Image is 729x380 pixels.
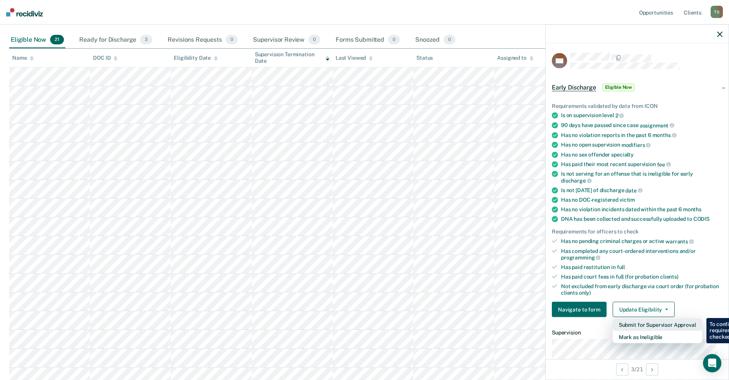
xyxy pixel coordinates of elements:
button: Navigate to form [552,302,607,317]
button: Next Opportunity [646,363,658,375]
span: 0 [388,35,400,45]
div: Is not [DATE] of discharge [561,187,722,194]
div: Supervision Termination Date [255,51,329,64]
div: Has no open supervision [561,142,722,148]
div: Name [12,55,34,61]
div: Requirements for officers to check [552,228,722,235]
span: programming [561,254,600,261]
span: discharge [561,178,592,184]
dt: Supervision [552,329,722,336]
button: Mark as Ineligible [613,331,702,343]
div: Has no violation incidents dated within the past 6 [561,206,722,213]
div: DNA has been collected and successfully uploaded to [561,216,722,222]
div: Forms Submitted [334,32,401,49]
div: Eligible Now [9,32,65,49]
div: Ready for Discharge [78,32,154,49]
div: Assigned to [497,55,533,61]
div: Has completed any court-ordered interventions and/or [561,248,722,261]
div: Eligibility Date [174,55,218,61]
div: Not excluded from early discharge via court order (for probation clients [561,283,722,296]
div: T S [711,6,723,18]
div: Requirements validated by data from ICON [552,103,722,109]
span: fee [657,161,671,167]
span: 0 [226,35,238,45]
div: Has paid court fees in full (for probation [561,274,722,280]
button: Previous Opportunity [616,363,628,375]
div: Open Intercom Messenger [703,354,721,372]
span: months [683,206,701,212]
span: 3 [140,35,152,45]
div: Has no DOC-registered [561,197,722,203]
div: 3 / 21 [546,359,729,379]
div: Supervisor Review [251,32,322,49]
span: 2 [615,113,624,119]
div: Has no violation reports in the past 6 [561,132,722,139]
button: Update Eligibility [613,302,675,317]
div: Is on supervision level [561,112,722,119]
span: date [625,187,642,193]
div: Revisions Requests [166,32,239,49]
div: Has no sex offender [561,151,722,158]
span: months [652,132,677,138]
span: only) [579,289,591,295]
span: modifiers [621,142,651,148]
img: Recidiviz [6,8,43,16]
div: DOC ID [93,55,117,61]
span: CODIS [693,216,709,222]
div: 90 days have passed since case [561,122,722,129]
div: Snoozed [414,32,457,49]
div: Early DischargeEligible Now [546,75,729,99]
button: Submit for Supervisor Approval [613,319,702,331]
span: 0 [444,35,455,45]
span: Eligible Now [602,83,635,91]
span: assignment [640,122,674,128]
div: Has paid their most recent supervision [561,161,722,168]
span: Early Discharge [552,83,596,91]
span: full [617,264,625,270]
span: 21 [50,35,64,45]
div: Is not serving for an offense that is ineligible for early [561,171,722,184]
div: Has no pending criminal charges or active [561,238,722,245]
div: Last Viewed [336,55,373,61]
div: Status [416,55,433,61]
span: specialty [611,151,634,157]
span: clients) [660,274,678,280]
a: Navigate to form link [552,302,610,317]
span: victim [620,197,635,203]
span: 0 [308,35,320,45]
div: Has paid restitution in [561,264,722,271]
span: warrants [665,238,694,245]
